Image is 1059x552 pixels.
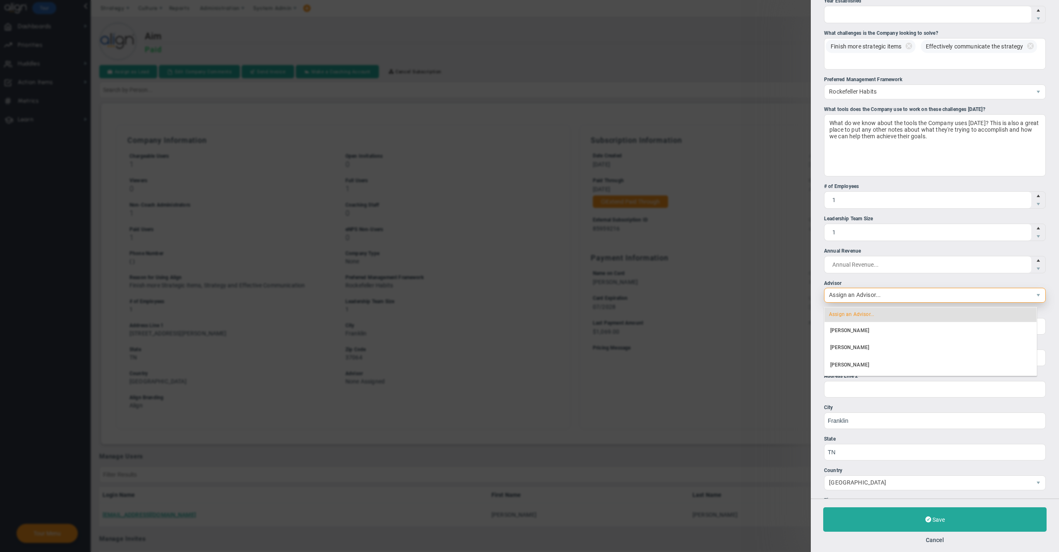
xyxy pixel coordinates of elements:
div: State [824,435,1046,443]
span: Increase value [1031,192,1045,200]
span: select [1031,85,1045,99]
div: City [824,404,1046,412]
span: Decrease value [1031,200,1045,208]
span: Save [932,516,945,523]
span: Assign an Advisor... [824,288,1031,302]
input: What challenges is the Company looking to solve? Finish more strategic itemsdeleteEffectively com... [824,54,843,69]
span: Effectively communicate the strategy [926,41,1023,52]
li: [PERSON_NAME] [824,322,1037,340]
div: Country [824,467,1046,475]
span: delete [904,40,913,53]
span: Rockefeller Habits [824,85,1031,99]
div: What tools does the Company use to work on these challenges [DATE]? [824,106,1046,113]
span: Increase value [1031,224,1045,232]
input: Year Established [824,6,1031,23]
div: Preferred Management Framework [824,76,1046,84]
span: Decrease value [1031,265,1045,273]
span: Finish more strategic items [831,41,901,52]
input: Address Line 2 [824,381,1046,398]
button: Cancel [926,537,944,543]
button: Save [823,507,1047,532]
div: What do we know about the tools the Company uses [DATE]? This is also a great place to put any ot... [824,114,1046,176]
div: Advisor [824,280,1046,287]
span: select [1031,288,1045,302]
input: # of Employees [824,192,1031,208]
div: Assign an Advisor... [824,307,1037,322]
li: [PERSON_NAME] [824,339,1037,357]
div: What challenges is the Company looking to solve? [824,29,1046,37]
span: Decrease value [1031,14,1045,23]
input: State [824,444,1046,460]
li: [PERSON_NAME] [824,357,1037,374]
span: [GEOGRAPHIC_DATA] [824,476,1031,490]
div: Leadership Team Size [824,215,1046,223]
span: Increase value [1031,6,1045,14]
span: select [1031,476,1045,490]
span: Decrease value [1031,232,1045,241]
input: Annual Revenue [824,256,1031,273]
input: Leadership Team Size [824,224,1031,241]
input: City [824,412,1046,429]
span: delete [1026,40,1035,53]
div: # of Employees [824,183,1046,190]
div: Zip [824,497,1046,504]
div: Annual Revenue [824,247,1046,255]
span: Increase value [1031,256,1045,265]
